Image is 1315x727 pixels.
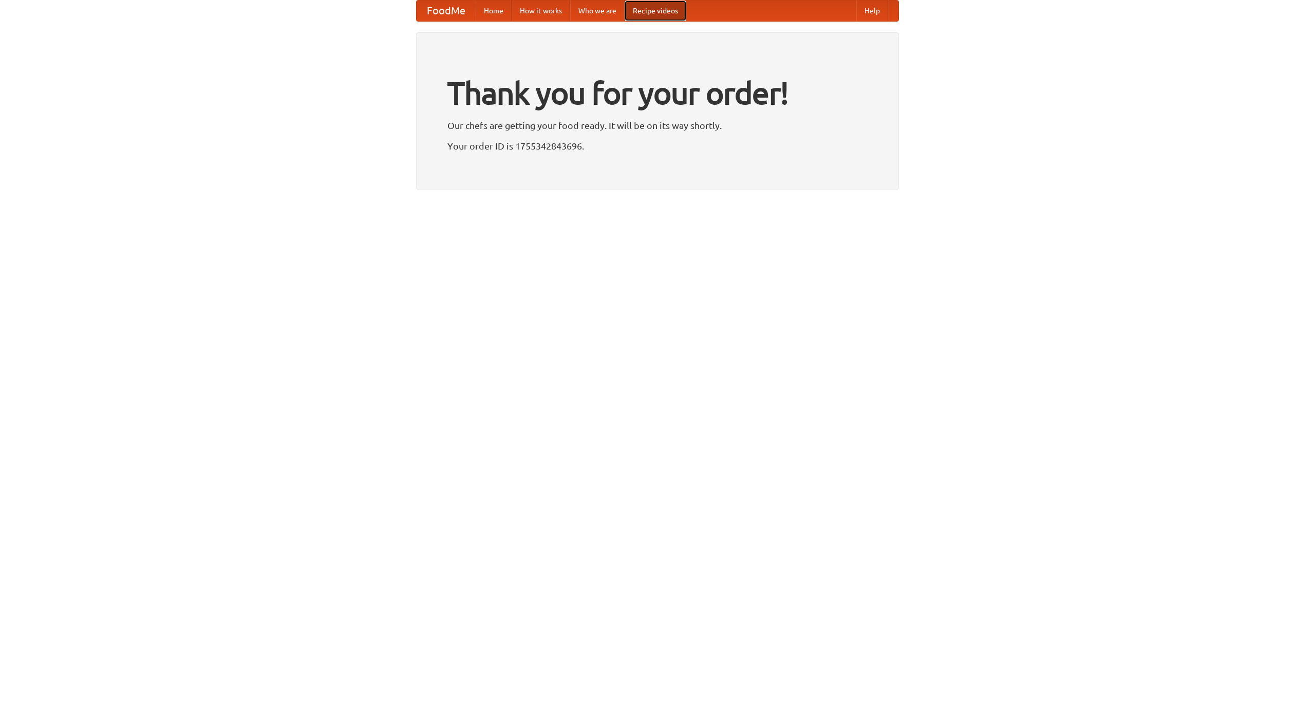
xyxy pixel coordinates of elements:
p: Our chefs are getting your food ready. It will be on its way shortly. [447,118,868,133]
a: FoodMe [417,1,476,21]
h1: Thank you for your order! [447,68,868,118]
a: Who we are [570,1,625,21]
a: How it works [512,1,570,21]
a: Home [476,1,512,21]
p: Your order ID is 1755342843696. [447,138,868,154]
a: Help [856,1,888,21]
a: Recipe videos [625,1,686,21]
